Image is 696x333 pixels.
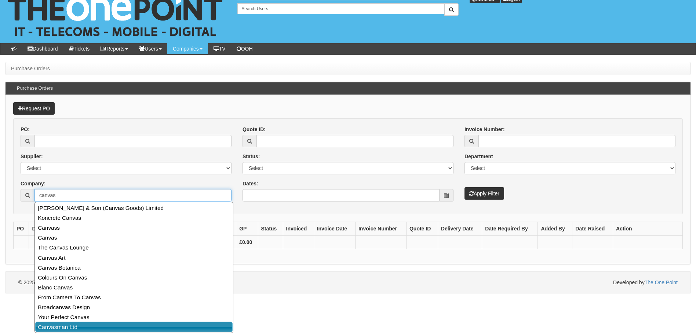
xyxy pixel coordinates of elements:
a: Koncrete Canvas [36,213,232,223]
a: Canvas Botanica [36,263,232,273]
th: GP [236,222,258,236]
a: Tickets [63,43,95,54]
label: Company: [21,180,45,187]
h3: Purchase Orders [13,82,57,95]
a: [PERSON_NAME] & Son (Canvas Goods) Limited [36,203,232,213]
a: TV [208,43,231,54]
label: PO: [21,126,30,133]
a: Companies [167,43,208,54]
a: OOH [231,43,258,54]
a: The Canvas Lounge [36,243,232,252]
th: Date Required By [482,222,538,236]
a: Blanc Canvas [36,282,232,292]
label: Dates: [243,180,258,187]
a: Reports [95,43,134,54]
th: Date Raised [572,222,613,236]
li: Purchase Orders [11,65,50,72]
th: Delivery Date [438,222,482,236]
th: £0.00 [236,236,258,249]
a: From Camera To Canvas [36,292,232,302]
a: Canvas [36,233,232,243]
button: Apply Filter [464,187,504,200]
input: Search Users [237,3,444,14]
a: Your Perfect Canvas [36,312,232,322]
a: Canvas Art [36,253,232,263]
label: Invoice Number: [464,126,505,133]
a: Users [134,43,167,54]
th: Department [29,222,69,236]
span: © 2025 [18,280,68,285]
th: Added By [538,222,572,236]
th: PO [14,222,29,236]
th: Status [258,222,283,236]
th: Invoice Date [314,222,355,236]
label: Quote ID: [243,126,266,133]
th: Invoice Number [355,222,406,236]
label: Status: [243,153,260,160]
th: Action [613,222,683,236]
th: Quote ID [406,222,438,236]
a: Request PO [13,102,55,115]
a: Canvass [36,223,232,233]
a: Canvasman Ltd [35,322,233,332]
a: Colours On Canvas [36,273,232,282]
label: Supplier: [21,153,43,160]
label: Department [464,153,493,160]
span: Developed by [613,279,678,286]
th: Invoiced [283,222,314,236]
a: Dashboard [22,43,63,54]
a: The One Point [645,280,678,285]
a: Broadcanvas Design [36,302,232,312]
